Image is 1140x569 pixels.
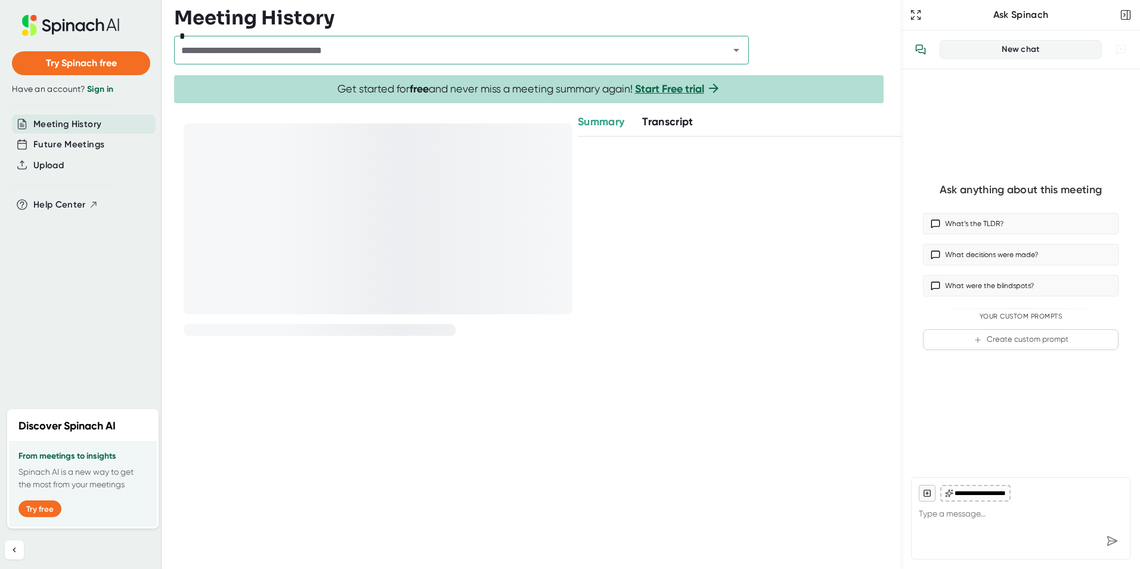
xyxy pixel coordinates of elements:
button: Help Center [33,198,98,212]
div: Ask Spinach [924,9,1117,21]
button: Try free [18,500,61,517]
div: Your Custom Prompts [923,313,1119,321]
button: What’s the TLDR? [923,213,1119,234]
button: Upload [33,159,64,172]
button: Collapse sidebar [5,540,24,559]
a: Start Free trial [635,82,704,95]
div: Send message [1101,530,1123,552]
p: Spinach AI is a new way to get the most from your meetings [18,466,147,491]
button: Open [728,42,745,58]
span: Help Center [33,198,86,212]
button: Meeting History [33,117,101,131]
h3: From meetings to insights [18,452,147,461]
button: Future Meetings [33,138,104,151]
div: Have an account? [12,84,150,95]
b: free [410,82,429,95]
span: Get started for and never miss a meeting summary again! [337,82,721,96]
span: Try Spinach free [46,57,117,69]
button: Expand to Ask Spinach page [907,7,924,23]
a: Sign in [87,84,113,94]
button: View conversation history [909,38,933,61]
h2: Discover Spinach AI [18,418,116,434]
button: What decisions were made? [923,244,1119,265]
span: Transcript [642,115,693,128]
div: New chat [947,44,1094,55]
button: What were the blindspots? [923,275,1119,296]
button: Try Spinach free [12,51,150,75]
button: Transcript [642,114,693,130]
button: Summary [578,114,624,130]
h3: Meeting History [174,7,334,29]
button: Close conversation sidebar [1117,7,1134,23]
div: Ask anything about this meeting [940,183,1102,197]
span: Summary [578,115,624,128]
button: Create custom prompt [923,329,1119,350]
